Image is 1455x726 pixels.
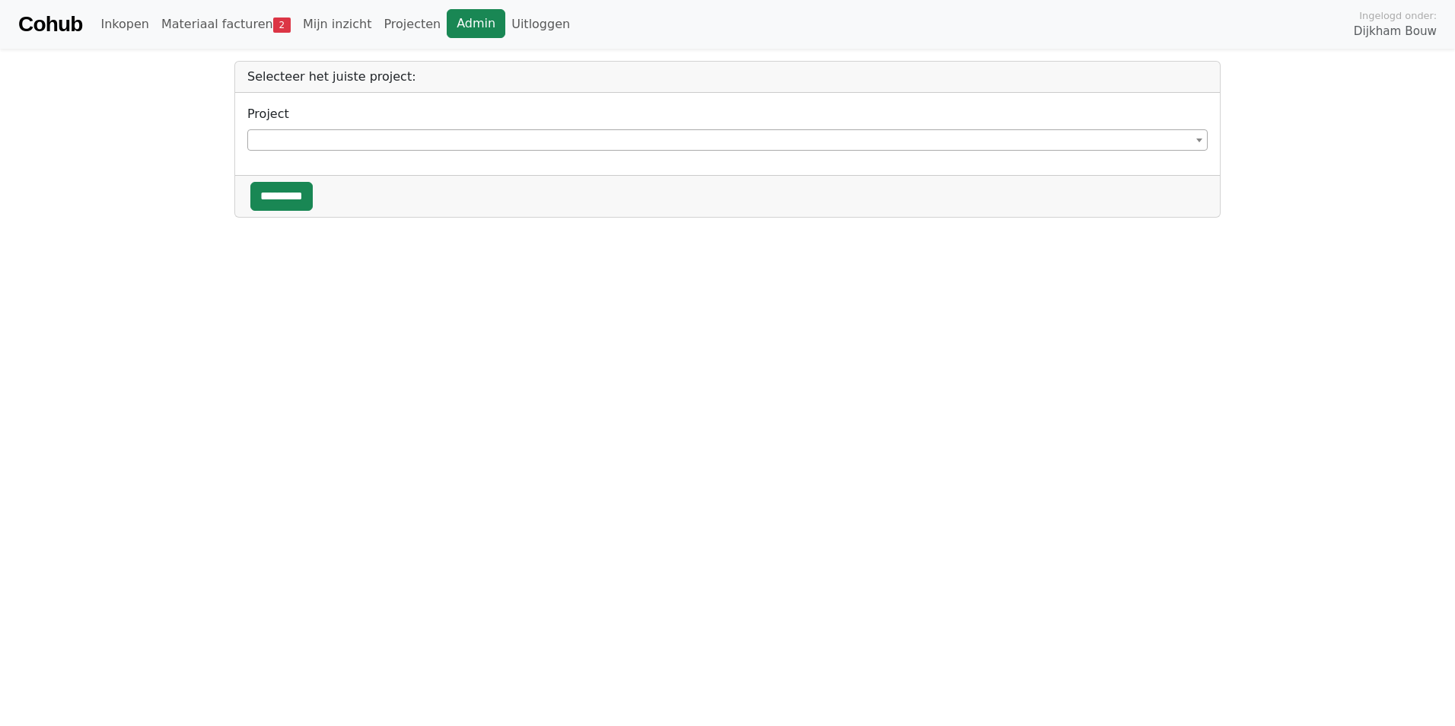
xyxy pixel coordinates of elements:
[155,9,297,40] a: Materiaal facturen2
[94,9,154,40] a: Inkopen
[273,18,291,33] span: 2
[297,9,378,40] a: Mijn inzicht
[18,6,82,43] a: Cohub
[1354,23,1437,40] span: Dijkham Bouw
[1359,8,1437,23] span: Ingelogd onder:
[235,62,1220,93] div: Selecteer het juiste project:
[377,9,447,40] a: Projecten
[247,105,289,123] label: Project
[447,9,505,38] a: Admin
[505,9,576,40] a: Uitloggen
